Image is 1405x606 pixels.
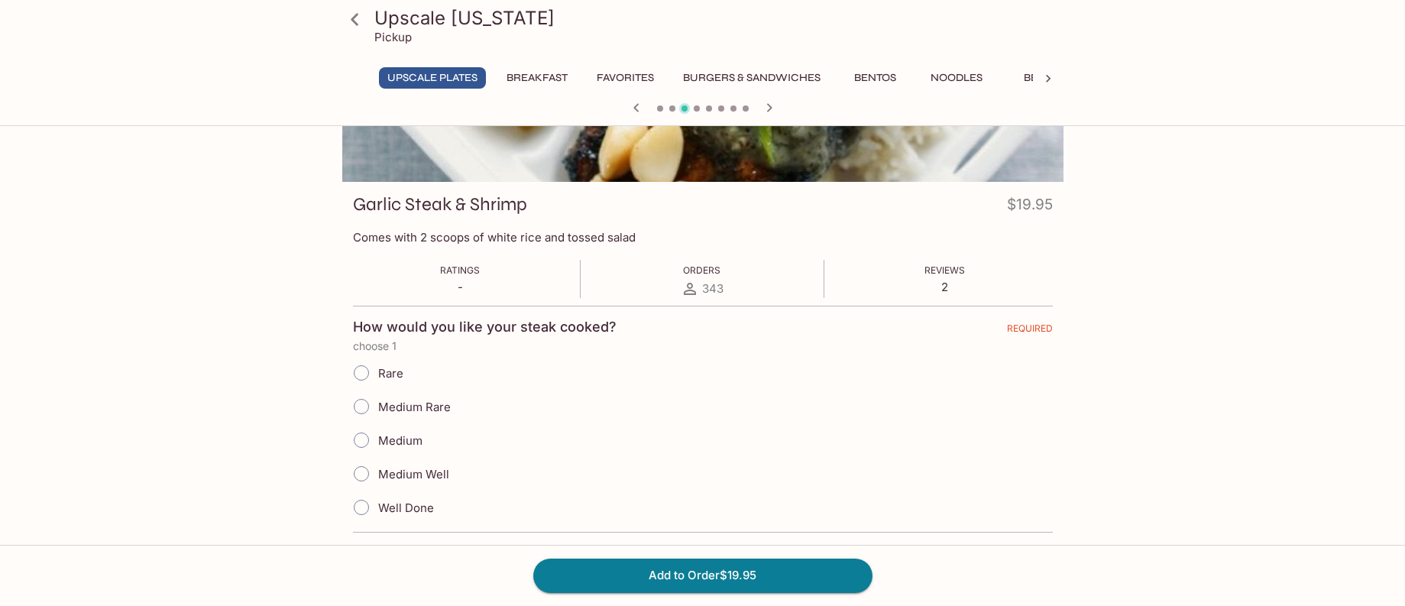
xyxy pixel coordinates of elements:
[378,400,451,414] span: Medium Rare
[378,366,403,381] span: Rare
[353,319,617,335] h4: How would you like your steak cooked?
[675,67,829,89] button: Burgers & Sandwiches
[378,433,422,448] span: Medium
[702,281,724,296] span: 343
[1007,193,1053,222] h4: $19.95
[378,501,434,515] span: Well Done
[924,280,965,294] p: 2
[440,264,480,276] span: Ratings
[1007,322,1053,340] span: REQUIRED
[588,67,662,89] button: Favorites
[379,67,486,89] button: UPSCALE Plates
[1003,67,1072,89] button: Beef
[683,264,720,276] span: Orders
[378,467,449,481] span: Medium Well
[924,264,965,276] span: Reviews
[353,340,1053,352] p: choose 1
[440,280,480,294] p: -
[922,67,991,89] button: Noodles
[353,230,1053,245] p: Comes with 2 scoops of white rice and tossed salad
[374,6,1057,30] h3: Upscale [US_STATE]
[498,67,576,89] button: Breakfast
[841,67,910,89] button: Bentos
[533,559,872,592] button: Add to Order$19.95
[353,193,527,216] h3: Garlic Steak & Shrimp
[374,30,412,44] p: Pickup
